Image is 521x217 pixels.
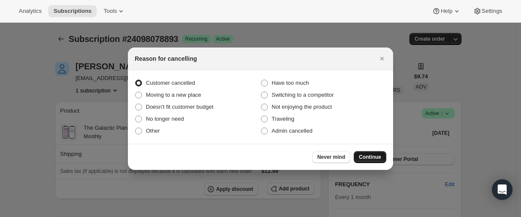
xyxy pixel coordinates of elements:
h2: Reason for cancelling [135,54,197,63]
span: Never mind [317,154,345,161]
button: Tools [98,5,130,17]
span: Moving to a new place [146,92,201,98]
span: Settings [482,8,502,15]
span: Admin cancelled [272,128,312,134]
span: Traveling [272,116,294,122]
button: Settings [468,5,507,17]
button: Subscriptions [48,5,97,17]
span: Switching to a competitor [272,92,334,98]
span: Subscriptions [53,8,92,15]
button: Help [427,5,466,17]
span: Doesn't fit customer budget [146,104,213,110]
button: Continue [354,151,386,163]
span: Other [146,128,160,134]
span: Help [441,8,452,15]
span: Not enjoying the product [272,104,332,110]
span: Analytics [19,8,41,15]
button: Close [376,53,388,65]
button: Never mind [312,151,350,163]
span: Tools [104,8,117,15]
span: Customer cancelled [146,80,195,86]
button: Analytics [14,5,47,17]
span: Continue [359,154,381,161]
span: Have too much [272,80,309,86]
div: Open Intercom Messenger [492,179,512,200]
span: No longer need [146,116,184,122]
